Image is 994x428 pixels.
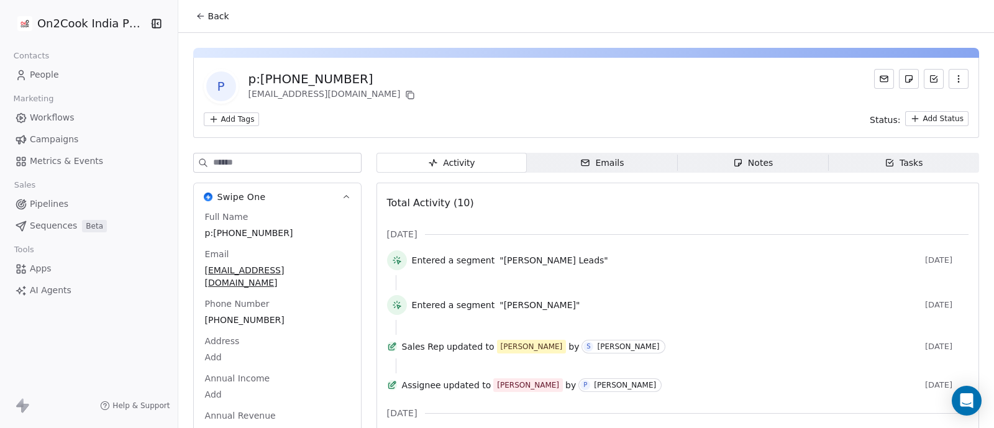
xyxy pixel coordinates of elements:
[204,193,212,201] img: Swipe One
[444,379,491,391] span: updated to
[870,114,900,126] span: Status:
[30,262,52,275] span: Apps
[412,254,495,266] span: Entered a segment
[208,10,229,22] span: Back
[100,401,170,411] a: Help & Support
[501,340,563,353] div: [PERSON_NAME]
[30,68,59,81] span: People
[206,71,236,101] span: p
[203,298,272,310] span: Phone Number
[205,314,350,326] span: [PHONE_NUMBER]
[10,280,168,301] a: AI Agents
[204,112,260,126] button: Add Tags
[412,299,495,311] span: Entered a segment
[248,88,418,102] div: [EMAIL_ADDRESS][DOMAIN_NAME]
[37,16,146,32] span: On2Cook India Pvt. Ltd.
[387,407,417,419] span: [DATE]
[583,380,587,390] div: P
[10,129,168,150] a: Campaigns
[8,89,59,108] span: Marketing
[447,340,495,353] span: updated to
[580,157,624,170] div: Emails
[248,70,418,88] div: p:[PHONE_NUMBER]
[112,401,170,411] span: Help & Support
[402,340,444,353] span: Sales Rep
[925,300,969,310] span: [DATE]
[17,16,32,31] img: on2cook%20logo-04%20copy.jpg
[10,258,168,279] a: Apps
[203,211,251,223] span: Full Name
[733,157,773,170] div: Notes
[497,379,559,391] div: [PERSON_NAME]
[15,13,140,34] button: On2Cook India Pvt. Ltd.
[205,264,350,289] span: [EMAIL_ADDRESS][DOMAIN_NAME]
[9,240,39,259] span: Tools
[30,198,68,211] span: Pipelines
[30,219,77,232] span: Sequences
[597,342,659,351] div: [PERSON_NAME]
[925,342,969,352] span: [DATE]
[499,254,608,266] span: "[PERSON_NAME] Leads"
[30,155,103,168] span: Metrics & Events
[205,351,350,363] span: Add
[10,194,168,214] a: Pipelines
[203,248,232,260] span: Email
[905,111,969,126] button: Add Status
[10,151,168,171] a: Metrics & Events
[203,335,242,347] span: Address
[8,47,55,65] span: Contacts
[387,228,417,240] span: [DATE]
[194,183,361,211] button: Swipe OneSwipe One
[10,216,168,236] a: SequencesBeta
[30,133,78,146] span: Campaigns
[82,220,107,232] span: Beta
[402,379,441,391] span: Assignee
[885,157,923,170] div: Tasks
[203,372,273,385] span: Annual Income
[205,388,350,401] span: Add
[925,255,969,265] span: [DATE]
[387,197,474,209] span: Total Activity (10)
[952,386,982,416] div: Open Intercom Messenger
[925,380,969,390] span: [DATE]
[499,299,580,311] span: "[PERSON_NAME]"
[10,65,168,85] a: People
[188,5,237,27] button: Back
[568,340,579,353] span: by
[217,191,266,203] span: Swipe One
[9,176,41,194] span: Sales
[565,379,576,391] span: by
[586,342,590,352] div: S
[205,227,350,239] span: p:[PHONE_NUMBER]
[30,284,71,297] span: AI Agents
[10,107,168,128] a: Workflows
[203,409,278,422] span: Annual Revenue
[594,381,656,389] div: [PERSON_NAME]
[30,111,75,124] span: Workflows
